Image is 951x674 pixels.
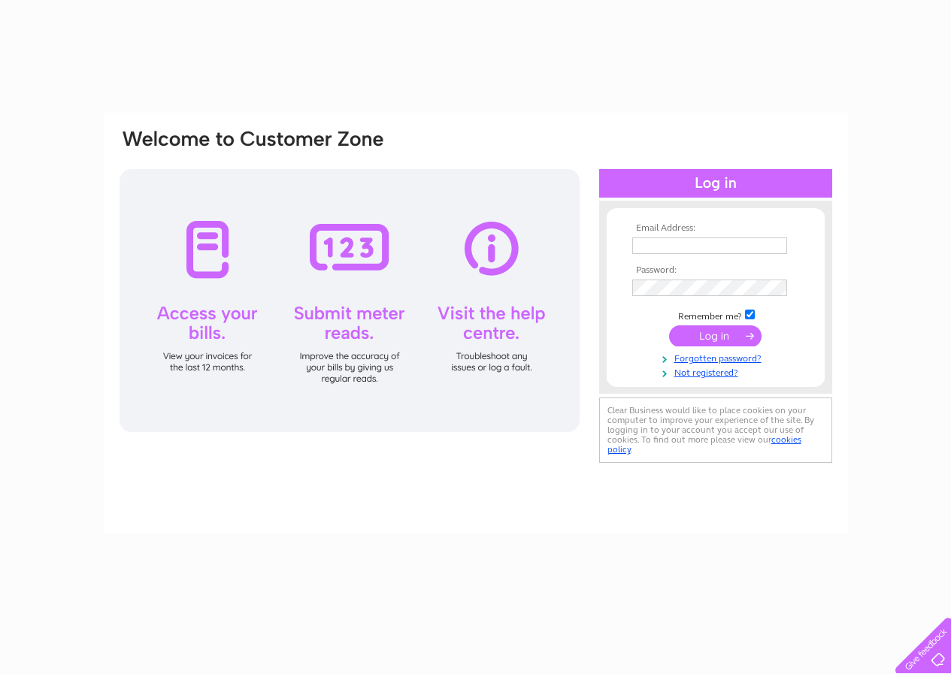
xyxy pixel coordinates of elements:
[628,307,803,322] td: Remember me?
[628,223,803,234] th: Email Address:
[599,397,832,463] div: Clear Business would like to place cookies on your computer to improve your experience of the sit...
[669,325,762,346] input: Submit
[628,265,803,276] th: Password:
[607,434,801,455] a: cookies policy
[632,350,803,364] a: Forgotten password?
[632,364,803,379] a: Not registered?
